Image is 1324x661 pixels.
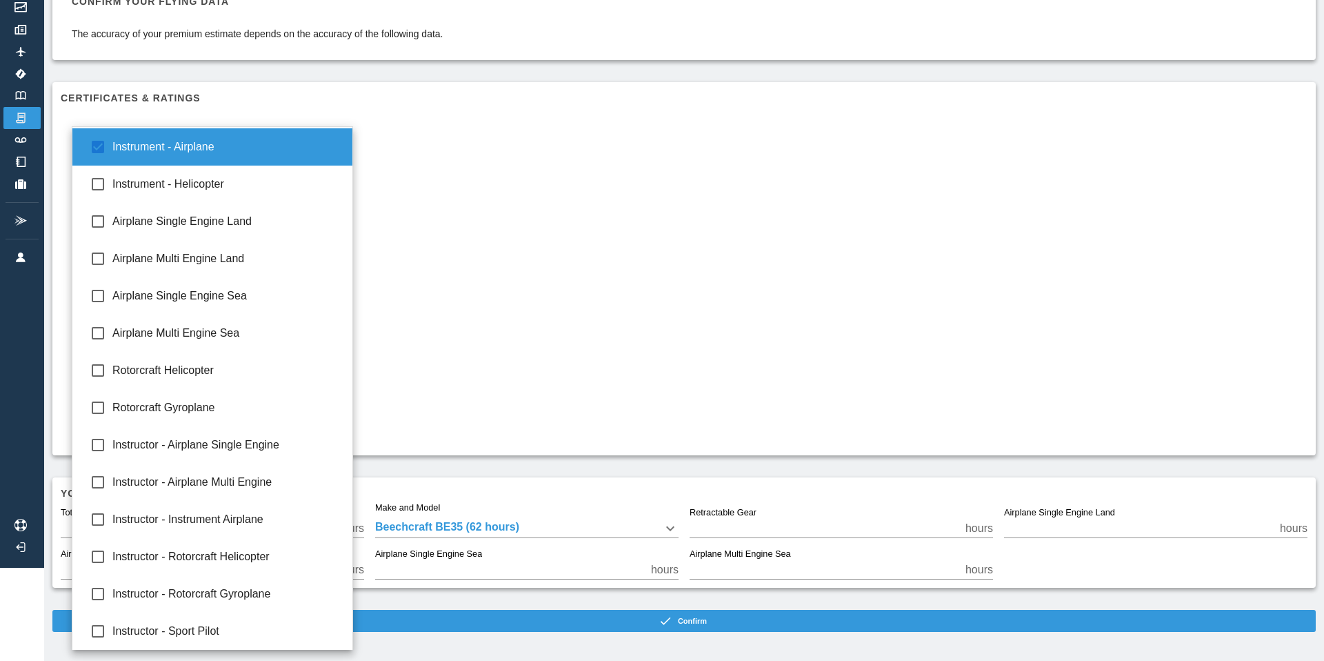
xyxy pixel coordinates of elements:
span: Instructor - Instrument Airplane [112,511,341,528]
span: Airplane Single Engine Land [112,213,341,230]
span: Instructor - Airplane Single Engine [112,437,341,453]
span: Airplane Multi Engine Sea [112,325,341,342]
span: Instructor - Airplane Multi Engine [112,474,341,491]
span: Instrument - Airplane [112,139,341,155]
span: Airplane Single Engine Sea [112,288,341,304]
span: Airplane Multi Engine Land [112,250,341,267]
span: Instructor - Sport Pilot [112,623,341,640]
span: Rotorcraft Helicopter [112,362,341,379]
span: Rotorcraft Gyroplane [112,399,341,416]
span: Instructor - Rotorcraft Helicopter [112,549,341,565]
span: Instructor - Rotorcraft Gyroplane [112,586,341,602]
span: Instrument - Helicopter [112,176,341,193]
